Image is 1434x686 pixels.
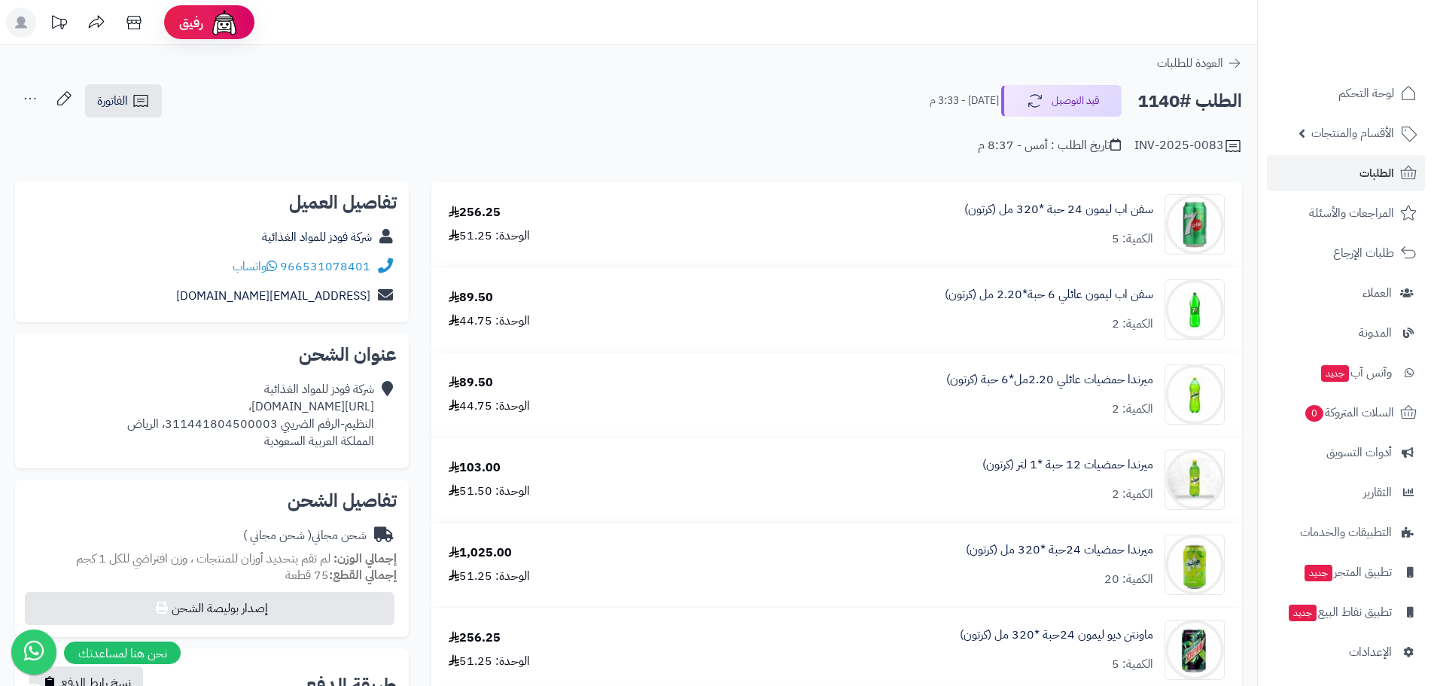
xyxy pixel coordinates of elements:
span: الفاتورة [97,92,128,110]
span: رفيق [179,14,203,32]
h2: تفاصيل الشحن [27,492,397,510]
a: سفن اب ليمون 24 حبة *320 مل (كرتون) [964,201,1153,218]
span: العودة للطلبات [1157,54,1223,72]
div: شركة فودز للمواد الغذائية [URL][DOMAIN_NAME]، النظيم-الرقم الضريبي 311441804500003، الرياض المملك... [127,381,374,450]
a: التقارير [1267,474,1425,511]
div: الوحدة: 51.25 [449,653,530,670]
a: شركة فودز للمواد الغذائية [262,228,372,246]
a: ماونتن ديو ليمون 24حبة *320 مل (كرتون) [960,627,1153,644]
button: إصدار بوليصة الشحن [25,592,394,625]
a: العملاء [1267,275,1425,311]
a: الإعدادات [1267,634,1425,670]
button: قيد التوصيل [1001,85,1122,117]
a: 966531078401 [280,258,370,276]
span: جديد [1321,365,1349,382]
div: الوحدة: 51.25 [449,227,530,245]
h2: الطلب #1140 [1137,86,1242,117]
small: 75 قطعة [285,566,397,584]
div: الوحدة: 44.75 [449,313,530,330]
img: 1747566256-XP8G23evkchGmxKUr8YaGb2gsq2hZno4-90x90.jpg [1165,450,1224,510]
div: الكمية: 2 [1112,316,1153,333]
strong: إجمالي القطع: [329,566,397,584]
div: الكمية: 2 [1112,401,1153,418]
a: تطبيق نقاط البيعجديد [1267,594,1425,630]
span: الإعدادات [1349,642,1392,663]
span: لم تقم بتحديد أوزان للمنتجات ، وزن افتراضي للكل 1 كجم [76,550,330,568]
img: ai-face.png [209,8,239,38]
span: ( شحن مجاني ) [243,526,312,544]
span: جديد [1305,565,1332,581]
h2: عنوان الشحن [27,346,397,364]
a: تطبيق المتجرجديد [1267,554,1425,590]
span: 0 [1305,405,1323,422]
a: وآتس آبجديد [1267,355,1425,391]
strong: إجمالي الوزن: [333,550,397,568]
div: الكمية: 2 [1112,486,1153,503]
div: الكمية: 20 [1104,571,1153,588]
div: الوحدة: 51.25 [449,568,530,585]
a: العودة للطلبات [1157,54,1242,72]
a: السلات المتروكة0 [1267,395,1425,431]
a: المراجعات والأسئلة [1267,195,1425,231]
img: 1747589162-6e7ff969-24c4-4b5f-83cf-0a0709aa-90x90.jpg [1165,620,1224,680]
div: الكمية: 5 [1112,656,1153,673]
a: الفاتورة [85,84,162,117]
small: [DATE] - 3:33 م [930,93,999,108]
div: INV-2025-0083 [1134,137,1242,155]
img: 1747540602-UsMwFj3WdUIJzISPTZ6ZIXs6lgAaNT6J-90x90.jpg [1165,194,1224,255]
div: الكمية: 5 [1112,230,1153,248]
span: تطبيق المتجر [1303,562,1392,583]
div: 103.00 [449,459,501,477]
span: المراجعات والأسئلة [1309,203,1394,224]
a: واتساب [233,258,277,276]
a: المدونة [1267,315,1425,351]
a: ميرندا حمضيات 24حبة *320 مل (كرتون) [966,541,1153,559]
a: لوحة التحكم [1267,75,1425,111]
div: 1,025.00 [449,544,512,562]
span: طلبات الإرجاع [1333,242,1394,264]
h2: تفاصيل العميل [27,194,397,212]
img: 1747541306-e6e5e2d5-9b67-463e-b81b-59a02ee4-90x90.jpg [1165,279,1224,340]
div: 89.50 [449,289,493,306]
span: تطبيق نقاط البيع [1287,602,1392,623]
a: طلبات الإرجاع [1267,235,1425,271]
img: 1747566452-bf88d184-d280-4ea7-9331-9e3669ef-90x90.jpg [1165,535,1224,595]
span: التطبيقات والخدمات [1300,522,1392,543]
img: 1747544486-c60db756-6ee7-44b0-a7d4-ec449800-90x90.jpg [1165,364,1224,425]
span: التقارير [1363,482,1392,503]
div: الوحدة: 51.50 [449,483,530,500]
a: التطبيقات والخدمات [1267,514,1425,550]
span: الطلبات [1359,163,1394,184]
div: 256.25 [449,204,501,221]
a: تحديثات المنصة [40,8,78,41]
a: الطلبات [1267,155,1425,191]
a: [EMAIL_ADDRESS][DOMAIN_NAME] [176,287,370,305]
span: وآتس آب [1320,362,1392,383]
span: جديد [1289,605,1317,621]
div: تاريخ الطلب : أمس - 8:37 م [978,137,1121,154]
div: 89.50 [449,374,493,392]
span: العملاء [1362,282,1392,303]
span: لوحة التحكم [1338,83,1394,104]
div: 256.25 [449,630,501,647]
span: أدوات التسويق [1326,442,1392,463]
a: ميرندا حمضيات عائلي 2.20مل*6 حبة (كرتون) [946,371,1153,389]
a: سفن اب ليمون عائلي 6 حبة*2.20 مل (كرتون) [945,286,1153,303]
span: السلات المتروكة [1304,402,1394,423]
a: ميرندا حمضيات 12 حبة *1 لتر (كرتون) [982,456,1153,474]
span: الأقسام والمنتجات [1311,123,1394,144]
a: أدوات التسويق [1267,434,1425,471]
div: شحن مجاني [243,527,367,544]
span: المدونة [1359,322,1392,343]
div: الوحدة: 44.75 [449,398,530,415]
